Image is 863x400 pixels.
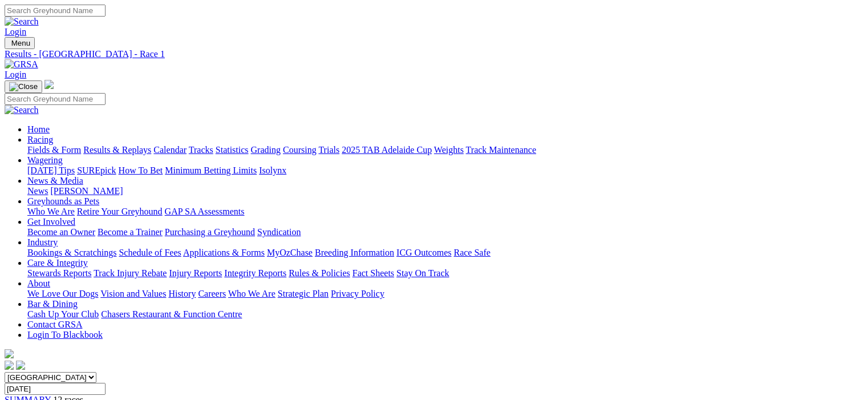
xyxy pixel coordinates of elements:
[283,145,317,155] a: Coursing
[27,186,858,196] div: News & Media
[27,278,50,288] a: About
[318,145,339,155] a: Trials
[5,59,38,70] img: GRSA
[396,248,451,257] a: ICG Outcomes
[27,227,95,237] a: Become an Owner
[5,80,42,93] button: Toggle navigation
[16,361,25,370] img: twitter.svg
[5,5,106,17] input: Search
[5,49,858,59] a: Results - [GEOGRAPHIC_DATA] - Race 1
[153,145,187,155] a: Calendar
[27,124,50,134] a: Home
[27,248,116,257] a: Bookings & Scratchings
[50,186,123,196] a: [PERSON_NAME]
[119,248,181,257] a: Schedule of Fees
[27,196,99,206] a: Greyhounds as Pets
[94,268,167,278] a: Track Injury Rebate
[27,237,58,247] a: Industry
[434,145,464,155] a: Weights
[27,207,75,216] a: Who We Are
[119,165,163,175] a: How To Bet
[466,145,536,155] a: Track Maintenance
[27,309,858,320] div: Bar & Dining
[27,299,78,309] a: Bar & Dining
[100,289,166,298] a: Vision and Values
[27,217,75,227] a: Get Involved
[5,105,39,115] img: Search
[27,155,63,165] a: Wagering
[27,320,82,329] a: Contact GRSA
[453,248,490,257] a: Race Safe
[5,70,26,79] a: Login
[77,207,163,216] a: Retire Your Greyhound
[198,289,226,298] a: Careers
[5,383,106,395] input: Select date
[165,227,255,237] a: Purchasing a Greyhound
[27,309,99,319] a: Cash Up Your Club
[168,289,196,298] a: History
[165,207,245,216] a: GAP SA Assessments
[183,248,265,257] a: Applications & Forms
[5,93,106,105] input: Search
[396,268,449,278] a: Stay On Track
[27,145,81,155] a: Fields & Form
[27,165,75,175] a: [DATE] Tips
[83,145,151,155] a: Results & Replays
[251,145,281,155] a: Grading
[27,268,91,278] a: Stewards Reports
[267,248,313,257] a: MyOzChase
[5,349,14,358] img: logo-grsa-white.png
[165,165,257,175] a: Minimum Betting Limits
[216,145,249,155] a: Statistics
[315,248,394,257] a: Breeding Information
[27,289,858,299] div: About
[27,248,858,258] div: Industry
[5,27,26,37] a: Login
[259,165,286,175] a: Isolynx
[27,165,858,176] div: Wagering
[289,268,350,278] a: Rules & Policies
[228,289,275,298] a: Who We Are
[27,186,48,196] a: News
[27,135,53,144] a: Racing
[5,37,35,49] button: Toggle navigation
[189,145,213,155] a: Tracks
[101,309,242,319] a: Chasers Restaurant & Function Centre
[27,145,858,155] div: Racing
[5,361,14,370] img: facebook.svg
[331,289,384,298] a: Privacy Policy
[27,330,103,340] a: Login To Blackbook
[278,289,329,298] a: Strategic Plan
[27,227,858,237] div: Get Involved
[5,17,39,27] img: Search
[257,227,301,237] a: Syndication
[27,289,98,298] a: We Love Our Dogs
[353,268,394,278] a: Fact Sheets
[11,39,30,47] span: Menu
[224,268,286,278] a: Integrity Reports
[44,80,54,89] img: logo-grsa-white.png
[27,176,83,185] a: News & Media
[169,268,222,278] a: Injury Reports
[342,145,432,155] a: 2025 TAB Adelaide Cup
[27,207,858,217] div: Greyhounds as Pets
[27,258,88,268] a: Care & Integrity
[98,227,163,237] a: Become a Trainer
[27,268,858,278] div: Care & Integrity
[77,165,116,175] a: SUREpick
[9,82,38,91] img: Close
